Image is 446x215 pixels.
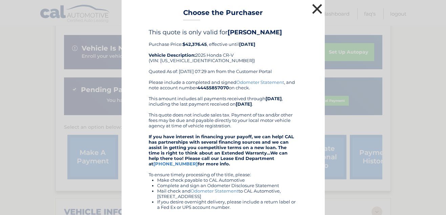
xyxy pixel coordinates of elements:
h4: This quote is only valid for [149,29,298,36]
b: [DATE] [236,101,252,107]
b: [DATE] [239,41,255,47]
strong: Vehicle Description: [149,52,195,58]
strong: If you have interest in financing your payoff, we can help! CAL has partnerships with several fin... [149,134,294,166]
b: 44455857070 [197,85,229,90]
li: Make check payable to CAL Automotive [157,177,298,183]
li: Complete and sign an Odometer Disclosure Statement [157,183,298,188]
b: [DATE] [266,96,282,101]
b: $42,376.45 [183,41,207,47]
li: If you desire overnight delivery, please include a return label or a Fed Ex or UPS account number. [157,199,298,210]
h3: Choose the Purchaser [183,8,263,20]
li: Mail check and to CAL Automotive, [STREET_ADDRESS] [157,188,298,199]
b: [PERSON_NAME] [228,29,282,36]
a: Odometer Statement [236,79,284,85]
a: Odometer Statement [191,188,238,194]
a: [PHONE_NUMBER] [153,161,198,166]
div: Purchase Price: , effective until 2025 Honda CR-V (VIN: [US_VEHICLE_IDENTIFICATION_NUMBER]) Quote... [149,29,298,79]
button: × [311,2,324,16]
